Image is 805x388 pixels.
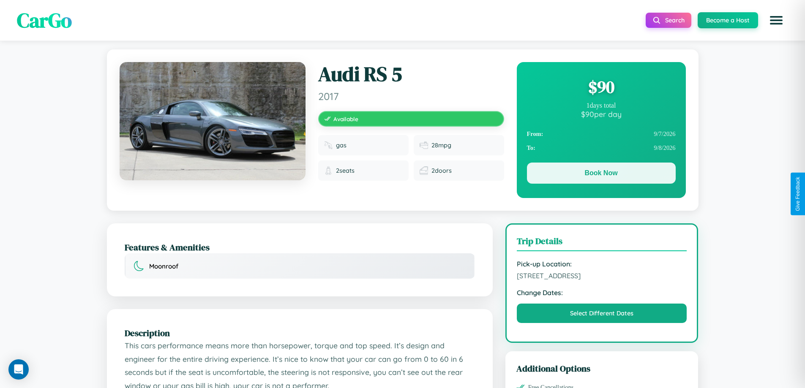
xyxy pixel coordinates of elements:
button: Search [646,13,691,28]
h2: Features & Amenities [125,241,475,253]
span: gas [336,141,347,149]
span: 2 seats [336,167,355,174]
span: Available [333,115,358,122]
div: Open Intercom Messenger [8,359,29,380]
h3: Trip Details [517,235,687,251]
div: $ 90 [527,76,676,98]
h1: Audi RS 5 [318,62,504,87]
span: 2017 [318,90,504,103]
strong: Pick-up Location: [517,260,687,268]
button: Select Different Dates [517,304,687,323]
strong: From: [527,130,543,138]
strong: Change Dates: [517,288,687,297]
span: Moonroof [149,262,178,270]
span: CarGo [17,6,72,34]
strong: To: [527,144,535,152]
img: Audi RS 5 2017 [120,62,306,180]
img: Doors [420,166,428,175]
div: 9 / 8 / 2026 [527,141,676,155]
button: Book Now [527,163,676,184]
span: 2 doors [431,167,452,174]
h2: Description [125,327,475,339]
img: Fuel type [324,141,333,149]
span: [STREET_ADDRESS] [517,271,687,280]
div: Give Feedback [795,177,801,211]
button: Become a Host [698,12,758,28]
div: 9 / 7 / 2026 [527,127,676,141]
span: Search [665,16,685,24]
h3: Additional Options [516,362,688,374]
img: Seats [324,166,333,175]
span: 28 mpg [431,141,451,149]
div: 1 days total [527,102,676,109]
div: $ 90 per day [527,109,676,119]
img: Fuel efficiency [420,141,428,149]
button: Open menu [764,8,788,32]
